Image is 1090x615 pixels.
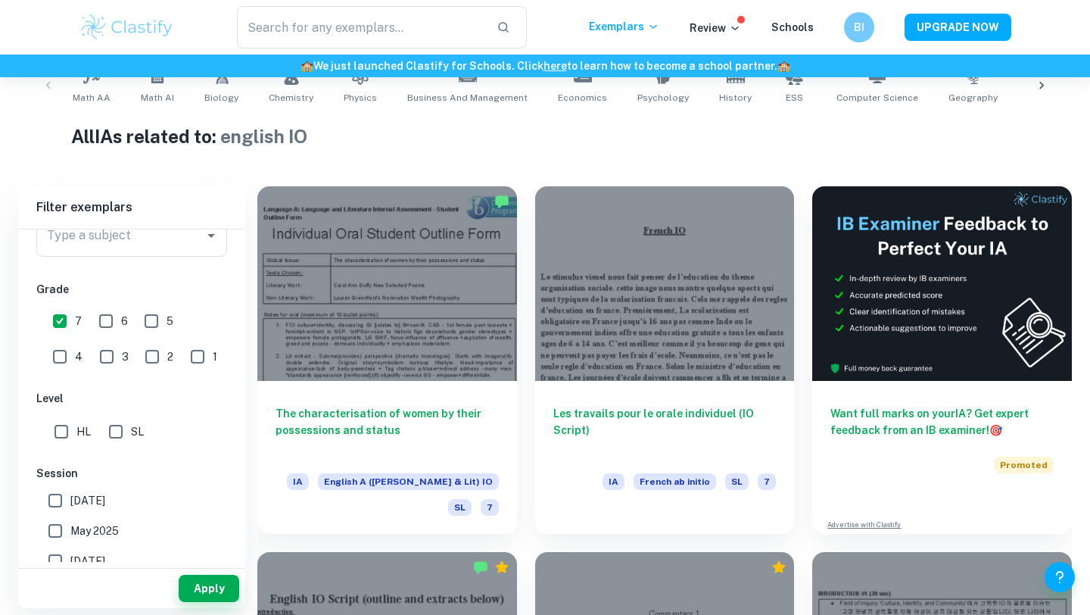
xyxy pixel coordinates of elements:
span: Geography [948,91,998,105]
input: Search for any exemplars... [237,6,484,48]
span: Business and Management [407,91,528,105]
a: Schools [771,21,814,33]
button: Open [201,225,222,246]
span: Physics [344,91,377,105]
span: [DATE] [70,553,105,570]
span: 🏫 [777,60,790,72]
h6: BI [851,19,868,36]
span: History [719,91,752,105]
span: 3 [122,348,129,365]
span: 2 [167,348,173,365]
span: 🏫 [301,60,313,72]
button: BI [844,12,874,42]
span: SL [131,423,144,440]
h6: Grade [36,281,227,298]
a: Advertise with Clastify [827,520,901,530]
h6: Level [36,390,227,407]
span: Math AA [73,91,111,105]
span: Economics [558,91,607,105]
a: Want full marks on yourIA? Get expert feedback from an IB examiner!PromotedAdvertise with Clastify [812,186,1072,534]
span: 4 [75,348,83,365]
span: English A ([PERSON_NAME] & Lit) IO [318,473,499,490]
img: Thumbnail [812,186,1072,381]
p: Exemplars [589,18,659,35]
a: Les travails pour le orale individuel (IO Script)IAFrench ab initioSL7 [535,186,795,534]
a: here [543,60,567,72]
span: Chemistry [269,91,313,105]
span: Math AI [141,91,174,105]
span: english IO [220,126,307,147]
span: ESS [786,91,803,105]
span: SL [725,473,749,490]
h6: The characterisation of women by their possessions and status [276,405,499,455]
span: HL [76,423,91,440]
span: 7 [758,473,776,490]
button: UPGRADE NOW [905,14,1011,41]
span: May 2025 [70,523,119,539]
h1: All IAs related to: [71,123,1020,150]
span: 7 [481,499,499,516]
h6: Filter exemplars [18,186,245,229]
span: Psychology [637,91,689,105]
h6: We just launched Clastify for Schools. Click to learn how to become a school partner. [3,58,1087,74]
span: French ab initio [634,473,716,490]
span: Biology [204,91,238,105]
span: SL [448,499,472,516]
button: Help and Feedback [1045,562,1075,592]
div: Premium [771,560,786,575]
img: Marked [494,194,509,209]
span: 6 [121,313,128,329]
span: Computer Science [836,91,918,105]
span: 7 [75,313,82,329]
h6: Want full marks on your IA ? Get expert feedback from an IB examiner! [830,405,1054,439]
p: Review [690,20,741,36]
span: Promoted [994,457,1054,473]
span: 5 [167,313,173,329]
span: IA [603,473,624,490]
div: Premium [494,560,509,575]
a: The characterisation of women by their possessions and statusIAEnglish A ([PERSON_NAME] & Lit) IOSL7 [257,186,517,534]
span: [DATE] [70,492,105,509]
span: 1 [213,348,217,365]
button: Apply [179,575,239,602]
span: 🎯 [989,424,1002,436]
span: IA [287,473,309,490]
h6: Session [36,465,227,482]
img: Clastify logo [79,12,175,42]
h6: Les travails pour le orale individuel (IO Script) [553,405,777,455]
img: Marked [473,560,488,575]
